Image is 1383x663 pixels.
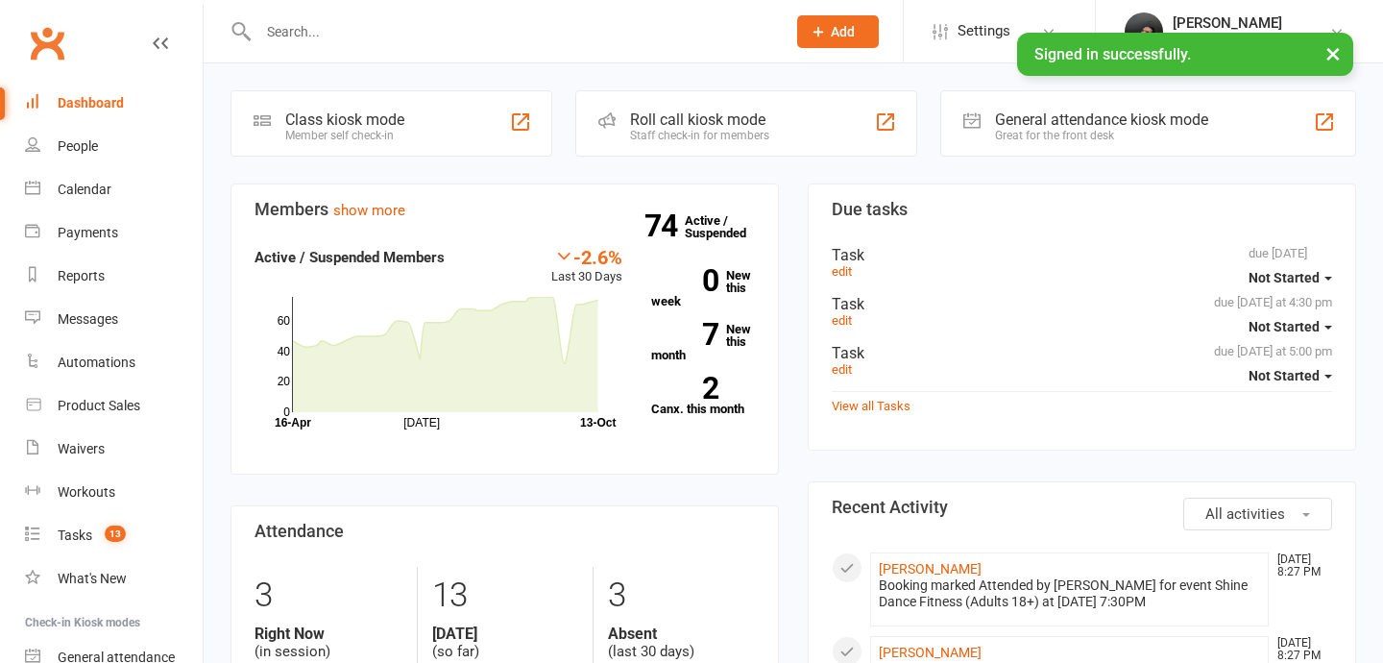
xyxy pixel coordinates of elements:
a: View all Tasks [832,399,910,413]
div: Messages [58,311,118,327]
a: show more [333,202,405,219]
div: Staff check-in for members [630,129,769,142]
button: Not Started [1249,260,1332,295]
div: General attendance kiosk mode [995,110,1208,129]
a: edit [832,362,852,377]
h3: Attendance [255,522,755,541]
a: Dashboard [25,82,203,125]
a: What's New [25,557,203,601]
div: What's New [58,571,127,586]
button: × [1316,33,1350,74]
button: Not Started [1249,309,1332,344]
span: Signed in successfully. [1034,45,1191,63]
a: Waivers [25,428,203,471]
div: [PERSON_NAME] [1173,14,1317,32]
a: Product Sales [25,384,203,428]
button: Not Started [1249,358,1332,393]
div: Gemz Elite Dance Studio [1173,32,1317,49]
div: 3 [608,567,755,625]
a: Calendar [25,168,203,211]
a: [PERSON_NAME] [879,561,982,577]
strong: 0 [651,266,718,295]
button: Add [797,15,879,48]
div: Task [832,344,1332,362]
div: Roll call kiosk mode [630,110,769,129]
div: Member self check-in [285,129,404,142]
strong: 74 [644,211,685,240]
a: 2Canx. this month [651,377,755,415]
span: All activities [1205,505,1285,523]
a: Reports [25,255,203,298]
a: 7New this month [651,323,755,361]
a: Messages [25,298,203,341]
a: Tasks 13 [25,514,203,557]
a: People [25,125,203,168]
a: edit [832,313,852,328]
span: Settings [958,10,1010,53]
div: 3 [255,567,402,625]
div: Task [832,246,1332,264]
span: Not Started [1249,368,1320,383]
div: -2.6% [551,246,622,267]
div: Product Sales [58,398,140,413]
a: Workouts [25,471,203,514]
strong: Right Now [255,625,402,643]
h3: Due tasks [832,200,1332,219]
a: Clubworx [23,19,71,67]
div: Great for the front desk [995,129,1208,142]
span: Add [831,24,855,39]
div: (in session) [255,625,402,661]
div: Reports [58,268,105,283]
button: All activities [1183,498,1332,530]
div: Automations [58,355,135,370]
div: Task [832,295,1332,313]
a: 74Active / Suspended [685,200,769,254]
a: Payments [25,211,203,255]
div: Tasks [58,528,92,543]
span: Not Started [1249,270,1320,285]
strong: Active / Suspended Members [255,249,445,266]
div: Booking marked Attended by [PERSON_NAME] for event Shine Dance Fitness (Adults 18+) at [DATE] 7:30PM [879,577,1260,610]
div: 13 [432,567,579,625]
div: People [58,138,98,154]
span: 13 [105,526,126,542]
a: [PERSON_NAME] [879,645,982,660]
h3: Recent Activity [832,498,1332,517]
time: [DATE] 8:27 PM [1268,637,1331,662]
img: thumb_image1739337055.png [1125,12,1163,51]
input: Search... [253,18,772,45]
div: Calendar [58,182,111,197]
div: Dashboard [58,95,124,110]
strong: 2 [651,374,718,403]
div: Payments [58,225,118,240]
div: Class kiosk mode [285,110,404,129]
h3: Members [255,200,755,219]
span: Not Started [1249,319,1320,334]
div: Last 30 Days [551,246,622,287]
div: (so far) [432,625,579,661]
div: (last 30 days) [608,625,755,661]
time: [DATE] 8:27 PM [1268,553,1331,578]
div: Workouts [58,484,115,500]
div: Waivers [58,441,105,456]
a: Automations [25,341,203,384]
strong: [DATE] [432,625,579,643]
strong: Absent [608,625,755,643]
a: 0New this week [651,269,755,307]
strong: 7 [651,320,718,349]
a: edit [832,264,852,279]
